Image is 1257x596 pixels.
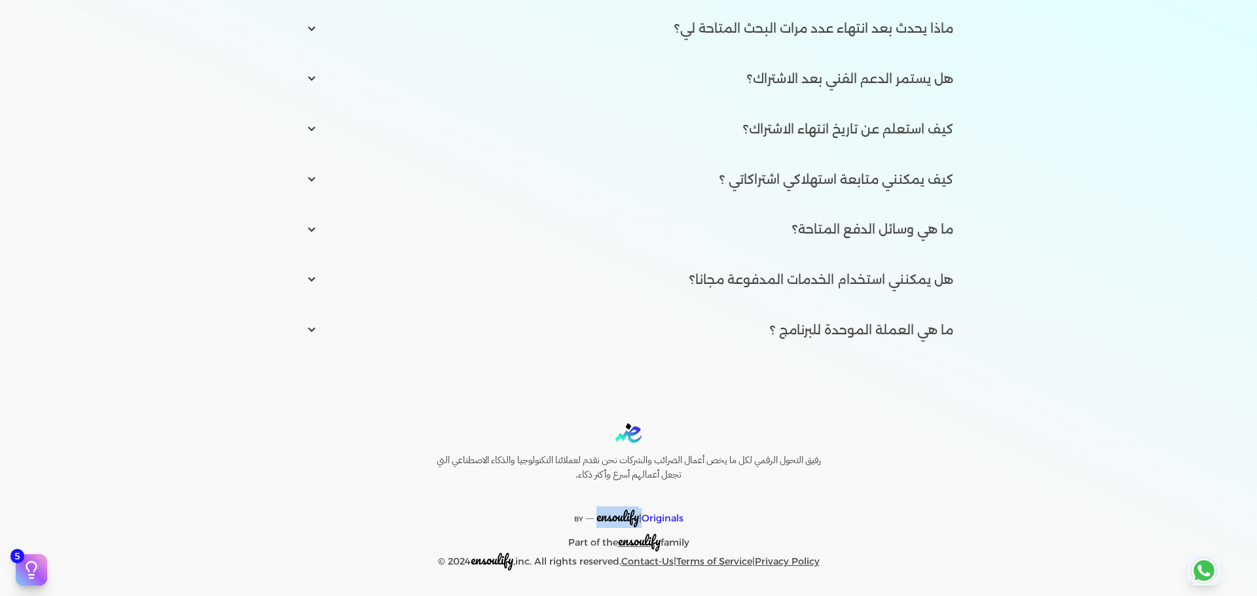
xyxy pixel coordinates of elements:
span: Originals [642,512,683,524]
sup: __ [586,511,594,519]
span: 5 [10,549,24,563]
span: ensoulify [618,531,661,551]
span: ensoulify [471,550,513,570]
p: | [409,493,848,528]
a: Privacy Policy [755,555,820,567]
a: Contact-Us [621,555,674,567]
h6: رفيق التحول الرقمي لكل ما يخص أعمال الضرائب والشركات نحن نقدم لعملائنا التكنولوجيا والذكاء الاصطن... [409,453,848,482]
img: logo [615,423,642,444]
p: © 2024 ,inc. All rights reserved. | | [409,552,848,570]
p: Part of the family [409,527,848,552]
span: ensoulify [596,506,639,527]
span: BY [574,515,583,523]
a: Terms of Service [676,555,752,567]
button: 5 [16,554,47,586]
a: ensoulify [618,536,661,548]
